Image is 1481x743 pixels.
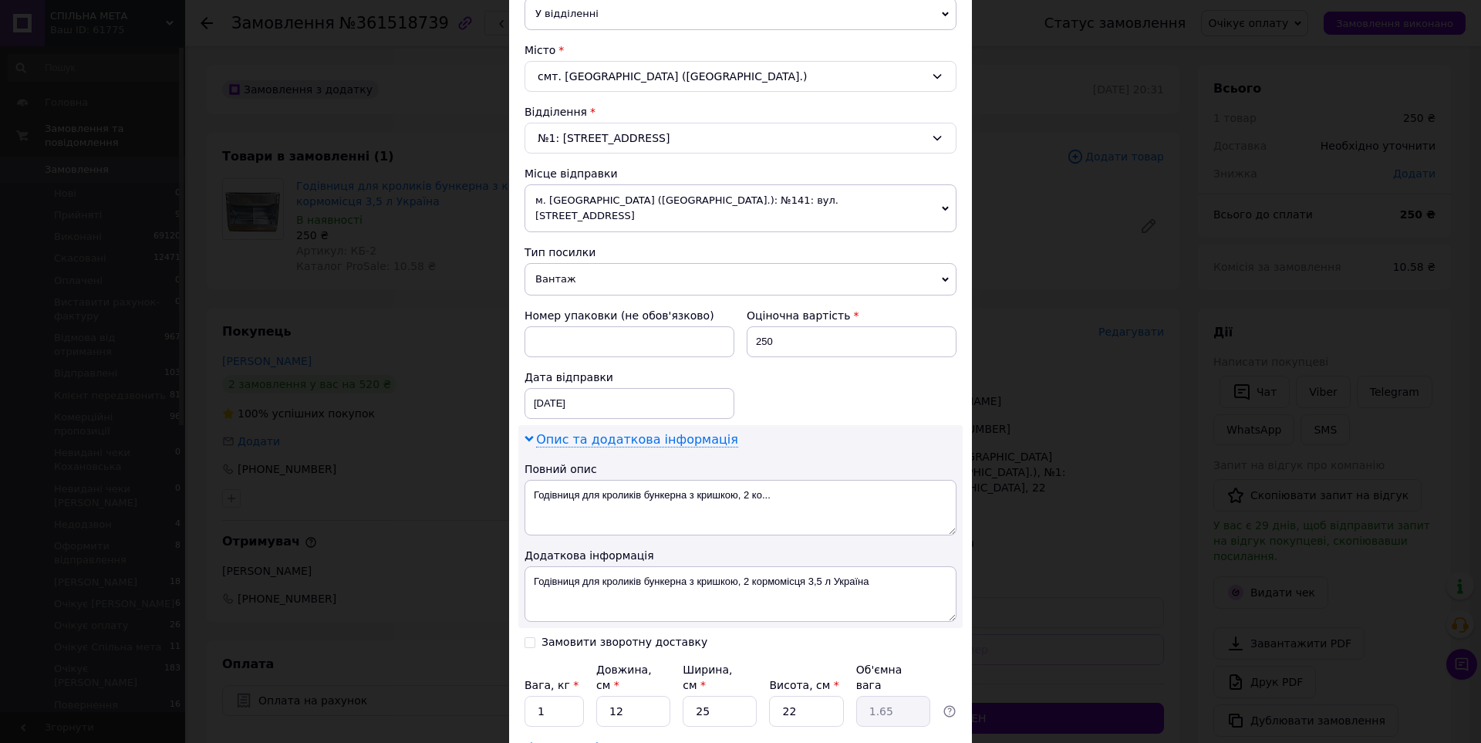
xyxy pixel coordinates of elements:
textarea: Годівниця для кроликів бункерна з кришкою, 2 ко... [525,480,956,535]
div: Додаткова інформація [525,548,956,563]
label: Ширина, см [683,664,732,691]
div: смт. [GEOGRAPHIC_DATA] ([GEOGRAPHIC_DATA].) [525,61,956,92]
textarea: Годівниця для кроликів бункерна з кришкою, 2 кормомісця 3,5 л Україна [525,566,956,622]
div: Оціночна вартість [747,308,956,323]
label: Висота, см [769,679,838,691]
div: Відділення [525,104,956,120]
span: м. [GEOGRAPHIC_DATA] ([GEOGRAPHIC_DATA].): №141: вул. [STREET_ADDRESS] [525,184,956,232]
label: Вага, кг [525,679,579,691]
span: Опис та додаткова інформація [536,432,738,447]
div: Місто [525,42,956,58]
div: Номер упаковки (не обов'язково) [525,308,734,323]
div: Дата відправки [525,370,734,385]
div: Об'ємна вага [856,662,930,693]
label: Довжина, см [596,664,652,691]
div: Повний опис [525,461,956,477]
div: Замовити зворотну доставку [541,636,707,649]
span: Вантаж [525,263,956,296]
span: Місце відправки [525,167,618,180]
span: Тип посилки [525,246,595,258]
div: №1: [STREET_ADDRESS] [525,123,956,154]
